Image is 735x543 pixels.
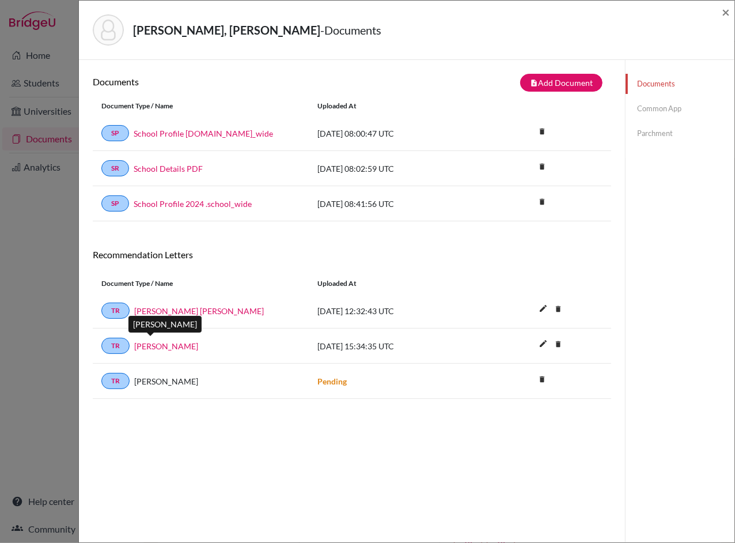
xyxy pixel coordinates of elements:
[309,198,482,210] div: [DATE] 08:41:56 UTC
[626,74,734,94] a: Documents
[309,163,482,175] div: [DATE] 08:02:59 UTC
[534,299,552,318] i: edit
[101,303,130,319] a: TR
[520,74,603,92] button: note_addAdd Document
[320,23,381,37] span: - Documents
[530,79,538,87] i: note_add
[134,127,273,139] a: School Profile [DOMAIN_NAME]_wide
[534,334,552,353] i: edit
[317,306,394,316] span: [DATE] 12:32:43 UTC
[626,99,734,119] a: Common App
[134,198,252,210] a: School Profile 2024 .school_wide
[309,278,482,289] div: Uploaded at
[533,193,551,210] i: delete
[550,335,567,353] i: delete
[93,101,309,111] div: Document Type / Name
[550,337,567,353] a: delete
[101,160,129,176] a: SR
[134,163,203,175] a: School Details PDF
[533,301,553,318] button: edit
[533,160,551,175] a: delete
[533,158,551,175] i: delete
[134,375,198,387] span: [PERSON_NAME]
[533,336,553,353] button: edit
[626,123,734,144] a: Parchment
[134,340,198,352] a: [PERSON_NAME]
[317,341,394,351] span: [DATE] 15:34:35 UTC
[309,127,482,139] div: [DATE] 08:00:47 UTC
[722,5,730,19] button: Close
[101,125,129,141] a: SP
[550,300,567,318] i: delete
[101,195,129,212] a: SP
[309,101,482,111] div: Uploaded at
[134,305,264,317] a: [PERSON_NAME] [PERSON_NAME]
[93,249,611,260] h6: Recommendation Letters
[533,123,551,140] i: delete
[722,3,730,20] span: ×
[133,23,320,37] strong: [PERSON_NAME], [PERSON_NAME]
[550,302,567,318] a: delete
[533,371,551,388] i: delete
[93,76,352,87] h6: Documents
[93,278,309,289] div: Document Type / Name
[533,372,551,388] a: delete
[317,376,347,386] strong: Pending
[101,373,130,389] a: TR
[128,316,202,333] div: [PERSON_NAME]
[533,195,551,210] a: delete
[533,125,551,140] a: delete
[101,338,130,354] a: TR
